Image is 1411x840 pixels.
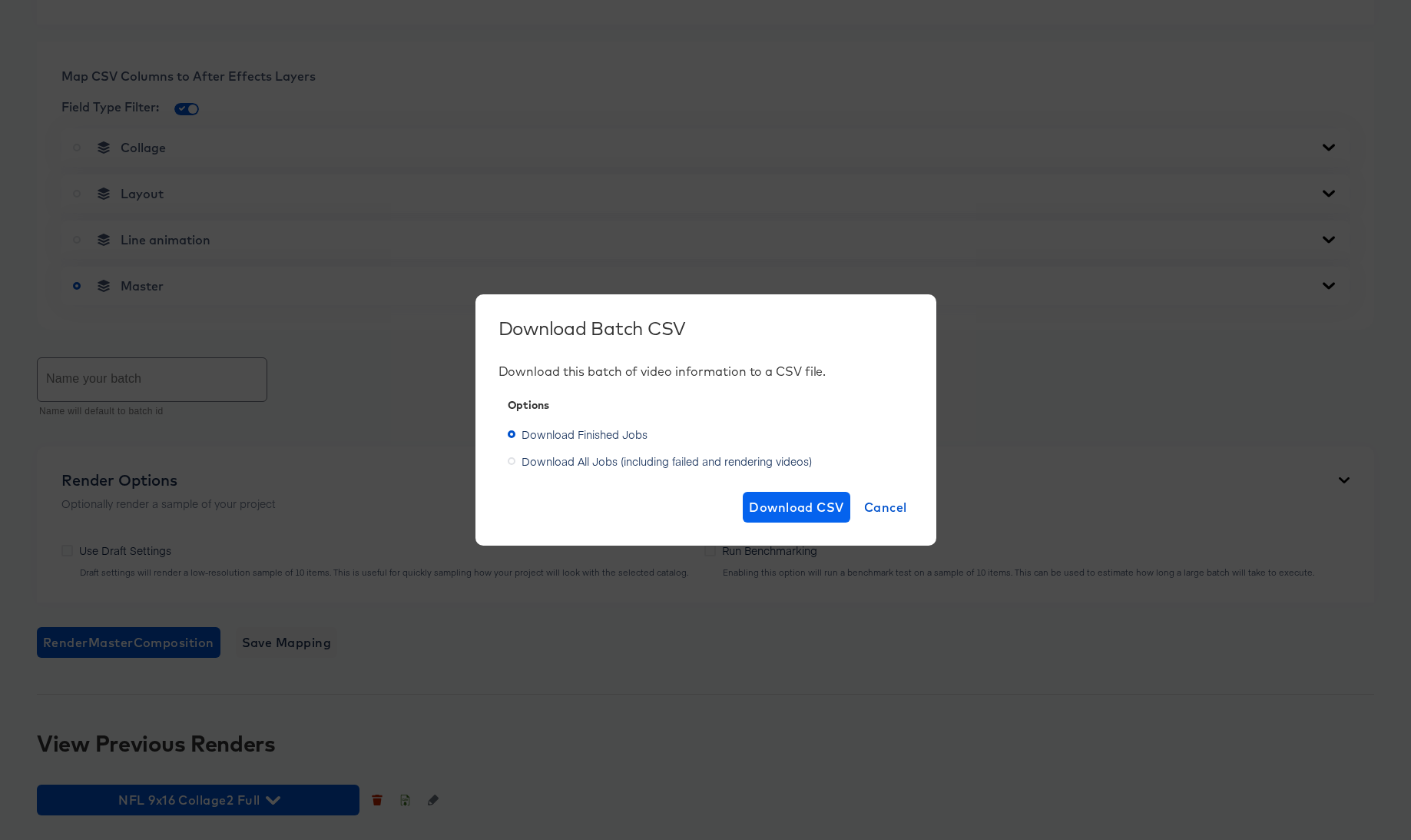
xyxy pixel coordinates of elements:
[522,427,648,442] span: Download Finished Jobs
[498,364,913,379] div: Download this batch of video information to a CSV file.
[498,317,913,339] div: Download Batch CSV
[749,496,844,518] span: Download CSV
[743,492,850,523] button: Download CSV
[864,496,907,518] span: Cancel
[858,492,913,523] button: Cancel
[522,453,812,469] span: Download All Jobs (including failed and rendering videos)
[508,399,904,411] div: Options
